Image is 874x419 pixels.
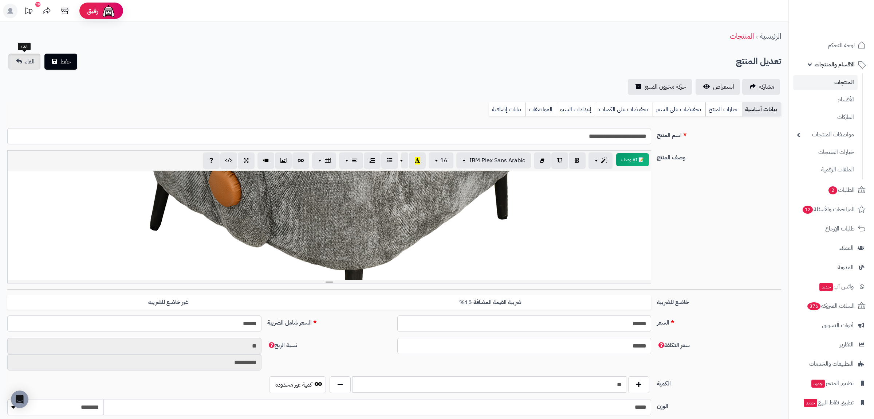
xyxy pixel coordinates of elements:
[60,57,71,66] span: حفظ
[489,102,525,117] a: بيانات إضافية
[713,82,734,91] span: استعراض
[793,36,870,54] a: لوحة التحكم
[793,394,870,411] a: تطبيق نقاط البيعجديد
[804,399,817,407] span: جديد
[839,243,854,253] span: العملاء
[809,359,854,369] span: التطبيقات والخدمات
[742,79,780,95] a: مشاركه
[793,181,870,199] a: الطلبات2
[793,75,858,90] a: المنتجات
[25,57,35,66] span: الغاء
[654,150,784,162] label: وصف المنتج
[803,206,813,214] span: 12
[696,79,740,95] a: استعراض
[267,341,297,350] span: نسبة الربح
[654,315,784,327] label: السعر
[87,7,98,15] span: رفيق
[7,295,329,310] label: غير خاضع للضريبه
[456,152,531,168] button: IBM Plex Sans Arabic
[19,4,38,20] a: تحديثات المنصة
[811,378,854,388] span: تطبيق المتجر
[616,153,649,166] button: 📝 AI وصف
[793,317,870,334] a: أدوات التسويق
[811,380,825,388] span: جديد
[760,31,781,42] a: الرئيسية
[807,301,855,311] span: السلات المتروكة
[793,259,870,276] a: المدونة
[793,336,870,353] a: التقارير
[793,144,858,160] a: خيارات المنتجات
[822,320,854,330] span: أدوات التسويق
[628,79,692,95] a: حركة مخزون المنتج
[742,102,781,117] a: بيانات أساسية
[819,283,833,291] span: جديد
[18,43,31,51] div: الغاء
[8,54,40,70] a: الغاء
[11,391,28,408] div: Open Intercom Messenger
[329,295,651,310] label: ضريبة القيمة المضافة 15%
[824,20,867,36] img: logo-2.png
[793,278,870,295] a: وآتس آبجديد
[793,162,858,178] a: الملفات الرقمية
[654,399,784,411] label: الوزن
[825,224,855,234] span: طلبات الإرجاع
[440,156,448,165] span: 16
[657,341,690,350] span: سعر التكلفة
[653,102,705,117] a: تخفيضات على السعر
[101,4,116,18] img: ai-face.png
[793,375,870,392] a: تطبيق المتجرجديد
[654,128,784,140] label: اسم المنتج
[793,355,870,373] a: التطبيقات والخدمات
[793,201,870,218] a: المراجعات والأسئلة12
[793,109,858,125] a: الماركات
[828,185,855,195] span: الطلبات
[557,102,596,117] a: إعدادات السيو
[429,152,453,168] button: 16
[803,397,854,408] span: تطبيق نقاط البيع
[35,2,40,7] div: 10
[793,92,858,108] a: الأقسام
[596,102,653,117] a: تخفيضات على الكميات
[802,204,855,214] span: المراجعات والأسئلة
[730,31,754,42] a: المنتجات
[759,82,774,91] span: مشاركه
[828,186,837,194] span: 2
[793,220,870,237] a: طلبات الإرجاع
[838,262,854,272] span: المدونة
[736,54,781,69] h2: تعديل المنتج
[807,302,820,310] span: 376
[654,376,784,388] label: الكمية
[793,239,870,257] a: العملاء
[525,102,557,117] a: المواصفات
[828,40,855,50] span: لوحة التحكم
[815,59,855,70] span: الأقسام والمنتجات
[793,127,858,143] a: مواصفات المنتجات
[44,54,77,70] button: حفظ
[654,295,784,307] label: خاضع للضريبة
[793,297,870,315] a: السلات المتروكة376
[469,156,525,165] span: IBM Plex Sans Arabic
[705,102,742,117] a: خيارات المنتج
[264,315,394,327] label: السعر شامل الضريبة
[819,282,854,292] span: وآتس آب
[840,340,854,350] span: التقارير
[645,82,686,91] span: حركة مخزون المنتج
